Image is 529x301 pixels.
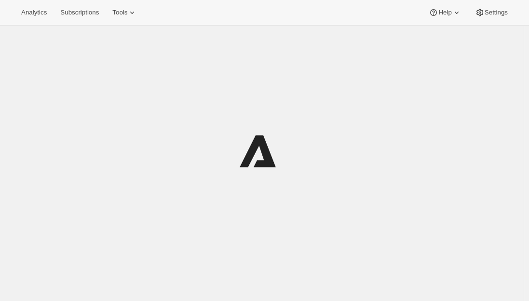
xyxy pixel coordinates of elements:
[112,9,127,16] span: Tools
[423,6,467,19] button: Help
[15,6,53,19] button: Analytics
[469,6,514,19] button: Settings
[21,9,47,16] span: Analytics
[107,6,143,19] button: Tools
[54,6,105,19] button: Subscriptions
[60,9,99,16] span: Subscriptions
[438,9,451,16] span: Help
[485,9,508,16] span: Settings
